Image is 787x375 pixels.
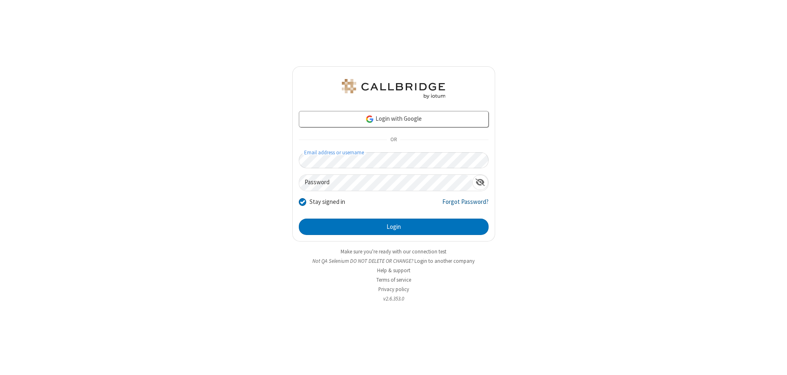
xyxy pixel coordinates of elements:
li: v2.6.353.0 [292,295,495,303]
input: Password [299,175,472,191]
a: Help & support [377,267,410,274]
a: Forgot Password? [442,197,489,213]
div: Show password [472,175,488,190]
a: Privacy policy [378,286,409,293]
button: Login to another company [414,257,475,265]
button: Login [299,219,489,235]
span: OR [387,134,400,146]
input: Email address or username [299,152,489,168]
img: google-icon.png [365,115,374,124]
img: QA Selenium DO NOT DELETE OR CHANGE [340,79,447,99]
a: Make sure you're ready with our connection test [341,248,446,255]
a: Login with Google [299,111,489,127]
label: Stay signed in [309,197,345,207]
li: Not QA Selenium DO NOT DELETE OR CHANGE? [292,257,495,265]
a: Terms of service [376,276,411,283]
